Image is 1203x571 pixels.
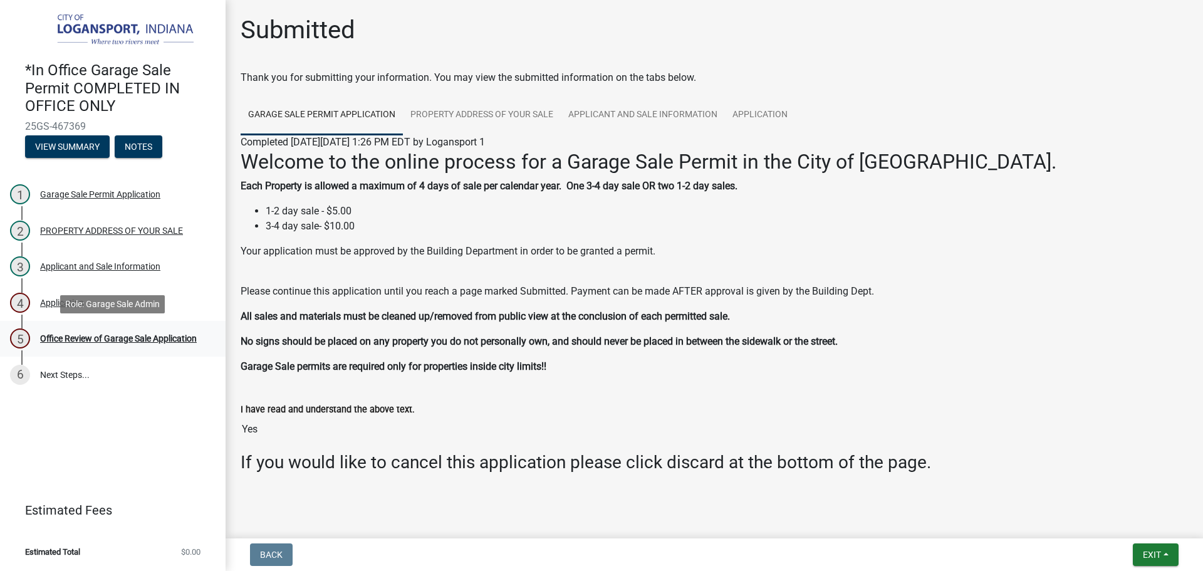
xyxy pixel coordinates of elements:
img: City of Logansport, Indiana [25,13,206,48]
div: Garage Sale Permit Application [40,190,160,199]
div: Applicant and Sale Information [40,262,160,271]
h1: Submitted [241,15,355,45]
strong: Garage Sale permits are required only for properties inside city limits!! [241,360,546,372]
span: Completed [DATE][DATE] 1:26 PM EDT by Logansport 1 [241,136,485,148]
span: Estimated Total [25,548,80,556]
p: Please continue this application until you reach a page marked Submitted. Payment can be made AFT... [241,284,1188,299]
div: Application [40,298,84,307]
div: PROPERTY ADDRESS OF YOUR SALE [40,226,183,235]
div: 2 [10,221,30,241]
label: I have read and understand the above text. [241,406,415,414]
div: Thank you for submitting your information. You may view the submitted information on the tabs below. [241,70,1188,85]
div: 1 [10,184,30,204]
a: Application [725,95,795,135]
span: $0.00 [181,548,200,556]
span: Exit [1143,550,1161,560]
h3: If you would like to cancel this application please click discard at the bottom of the page. [241,452,1188,473]
a: Estimated Fees [10,498,206,523]
div: 6 [10,365,30,385]
strong: All sales and materials must be cleaned up/removed from public view at the conclusion of each per... [241,310,730,322]
a: Applicant and Sale Information [561,95,725,135]
span: 25GS-467369 [25,120,200,132]
div: 5 [10,328,30,348]
strong: Each Property is allowed a maximum of 4 days of sale per calendar year. One 3-4 day sale OR two 1... [241,180,737,192]
h2: Welcome to the online process for a Garage Sale Permit in the City of [GEOGRAPHIC_DATA]. [241,150,1188,174]
wm-modal-confirm: Notes [115,142,162,152]
strong: No signs should be placed on any property you do not personally own, and should never be placed i... [241,335,838,347]
h4: *In Office Garage Sale Permit COMPLETED IN OFFICE ONLY [25,61,216,115]
button: Notes [115,135,162,158]
button: Exit [1133,543,1179,566]
div: Office Review of Garage Sale Application [40,334,197,343]
a: PROPERTY ADDRESS OF YOUR SALE [403,95,561,135]
li: 3-4 day sale- $10.00 [266,219,1188,234]
a: Garage Sale Permit Application [241,95,403,135]
div: Role: Garage Sale Admin [60,295,165,313]
div: 4 [10,293,30,313]
li: 1-2 day sale - $5.00 [266,204,1188,219]
div: 3 [10,256,30,276]
p: Your application must be approved by the Building Department in order to be granted a permit. [241,244,1188,274]
wm-modal-confirm: Summary [25,142,110,152]
button: View Summary [25,135,110,158]
span: Back [260,550,283,560]
button: Back [250,543,293,566]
